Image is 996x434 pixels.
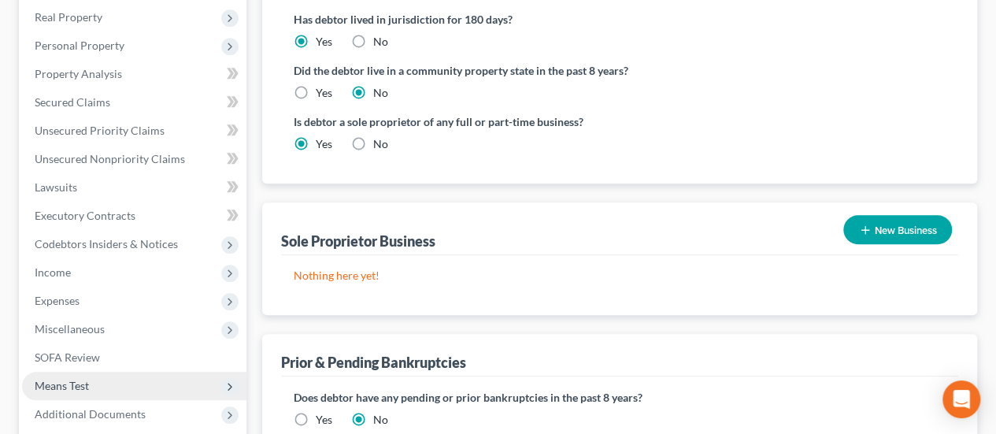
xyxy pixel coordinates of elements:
[22,145,246,173] a: Unsecured Nonpriority Claims
[294,268,946,284] p: Nothing here yet!
[294,62,946,79] label: Did the debtor live in a community property state in the past 8 years?
[294,11,946,28] label: Has debtor lived in jurisdiction for 180 days?
[316,34,332,50] label: Yes
[316,85,332,101] label: Yes
[281,232,435,250] div: Sole Proprietor Business
[373,34,388,50] label: No
[373,412,388,428] label: No
[35,180,77,194] span: Lawsuits
[316,136,332,152] label: Yes
[35,265,71,279] span: Income
[281,353,466,372] div: Prior & Pending Bankruptcies
[942,380,980,418] div: Open Intercom Messenger
[22,117,246,145] a: Unsecured Priority Claims
[35,39,124,52] span: Personal Property
[35,67,122,80] span: Property Analysis
[22,202,246,230] a: Executory Contracts
[294,113,612,130] label: Is debtor a sole proprietor of any full or part-time business?
[35,152,185,165] span: Unsecured Nonpriority Claims
[35,95,110,109] span: Secured Claims
[35,124,165,137] span: Unsecured Priority Claims
[373,85,388,101] label: No
[373,136,388,152] label: No
[35,322,105,336] span: Miscellaneous
[35,237,178,250] span: Codebtors Insiders & Notices
[35,407,146,421] span: Additional Documents
[35,294,80,307] span: Expenses
[843,215,952,244] button: New Business
[35,10,102,24] span: Real Property
[35,379,89,392] span: Means Test
[35,351,100,364] span: SOFA Review
[22,343,246,372] a: SOFA Review
[22,60,246,88] a: Property Analysis
[316,412,332,428] label: Yes
[294,389,946,406] label: Does debtor have any pending or prior bankruptcies in the past 8 years?
[22,88,246,117] a: Secured Claims
[22,173,246,202] a: Lawsuits
[35,209,135,222] span: Executory Contracts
